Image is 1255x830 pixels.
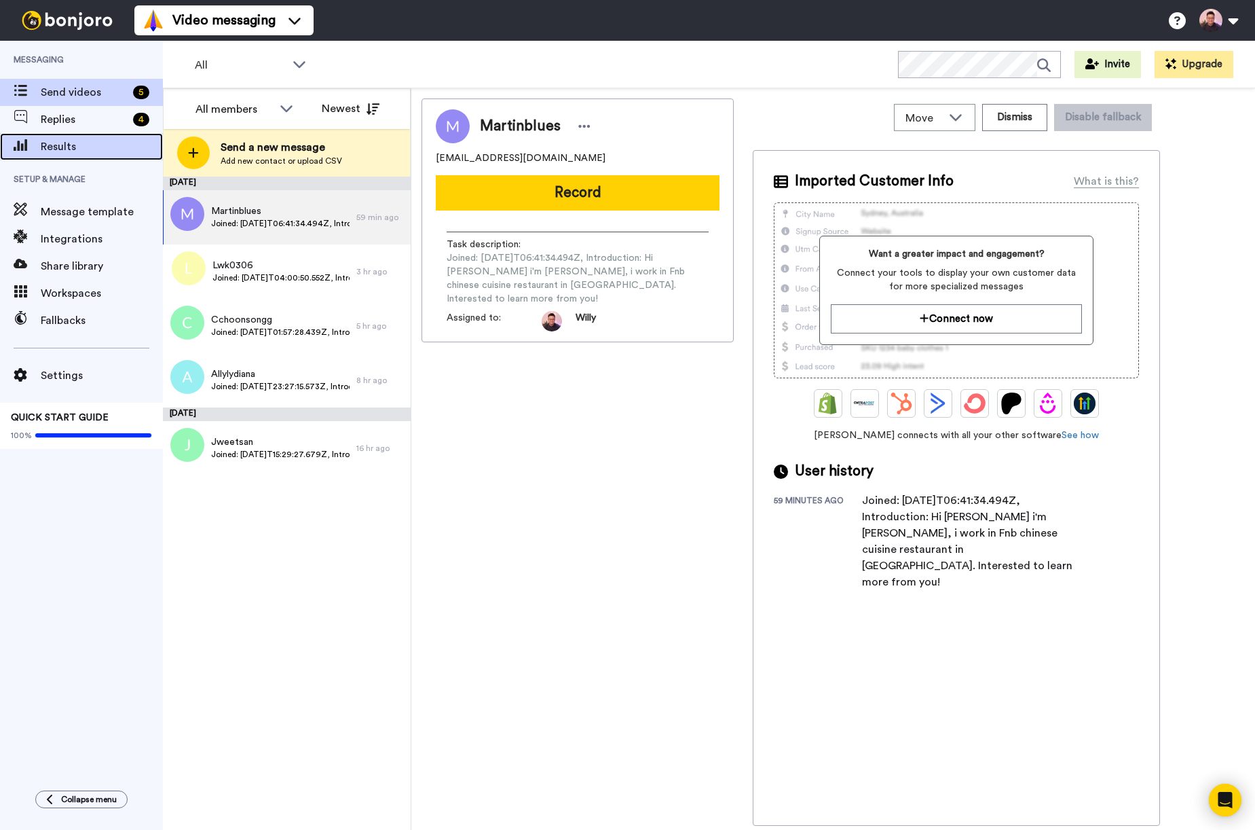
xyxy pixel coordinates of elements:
[356,443,404,454] div: 16 hr ago
[1074,393,1095,414] img: GoHighLevel
[195,101,273,118] div: All members
[831,266,1081,293] span: Connect your tools to display your own customer data for more specialized messages
[211,381,350,392] span: Joined: [DATE]T23:27:15.573Z, Introduction: Hi. My name is [GEOGRAPHIC_DATA]. I am working full t...
[170,197,204,231] img: m.png
[1155,51,1233,78] button: Upgrade
[356,321,404,331] div: 5 hr ago
[41,367,163,384] span: Settings
[447,238,542,251] span: Task description :
[1054,104,1152,131] button: Disable fallback
[172,251,206,285] img: l.png
[831,304,1081,333] button: Connect now
[356,212,404,223] div: 59 min ago
[891,393,912,414] img: Hubspot
[1074,51,1141,78] button: Invite
[16,11,118,30] img: bj-logo-header-white.svg
[1074,173,1139,190] div: What is this?
[41,231,163,247] span: Integrations
[795,171,954,192] span: Imported Customer Info
[356,266,404,277] div: 3 hr ago
[480,116,561,137] span: Martinblues
[41,258,163,274] span: Share library
[170,360,204,394] img: a.png
[163,177,411,190] div: [DATE]
[133,113,149,126] div: 4
[211,204,350,218] span: Martinblues
[211,313,350,327] span: Cchoonsongg
[41,84,128,101] span: Send videos
[1062,431,1099,440] a: See how
[356,375,404,386] div: 8 hr ago
[211,327,350,338] span: Joined: [DATE]T01:57:28.439Z, Introduction: 1 Cs Ang • 1m Hi all, i am CS from sg. I currently wo...
[905,110,942,126] span: Move
[774,429,1139,442] span: [PERSON_NAME] connects with all your other software
[1000,393,1022,414] img: Patreon
[172,11,276,30] span: Video messaging
[41,139,163,155] span: Results
[170,306,204,340] img: c.png
[436,175,719,211] button: Record
[211,449,350,460] span: Joined: [DATE]T15:29:27.679Z, Introduction: Hi, my name is [PERSON_NAME] and I am from [DEMOGRAPH...
[143,10,164,31] img: vm-color.svg
[927,393,949,414] img: ActiveCampaign
[982,104,1047,131] button: Dismiss
[542,311,562,331] img: b3b0ec4f-909e-4b8c-991e-8b06cec98768-1758737779.jpg
[11,430,32,441] span: 100%
[817,393,839,414] img: Shopify
[211,218,350,229] span: Joined: [DATE]T06:41:34.494Z, Introduction: Hi [PERSON_NAME] i'm [PERSON_NAME], i work in Fnb chi...
[1209,784,1241,816] div: Open Intercom Messenger
[35,791,128,808] button: Collapse menu
[41,312,163,329] span: Fallbacks
[221,156,342,166] span: Add new contact or upload CSV
[211,367,350,381] span: Allylydiana
[212,259,350,272] span: Lwk0306
[831,247,1081,261] span: Want a greater impact and engagement?
[862,492,1079,590] div: Joined: [DATE]T06:41:34.494Z, Introduction: Hi [PERSON_NAME] i'm [PERSON_NAME], i work in Fnb chi...
[774,495,862,590] div: 59 minutes ago
[133,86,149,99] div: 5
[41,285,163,302] span: Workspaces
[576,311,596,331] span: Willy
[195,57,286,73] span: All
[795,461,874,482] span: User history
[41,111,128,128] span: Replies
[436,109,470,143] img: Image of Martinblues
[41,204,163,220] span: Message template
[221,139,342,156] span: Send a new message
[61,794,117,805] span: Collapse menu
[212,272,350,283] span: Joined: [DATE]T04:00:50.552Z, Introduction: [URL][DOMAIN_NAME]
[11,413,109,422] span: QUICK START GUIDE
[211,435,350,449] span: Jweetsan
[436,151,605,165] span: [EMAIL_ADDRESS][DOMAIN_NAME]
[163,408,411,421] div: [DATE]
[170,428,204,462] img: j.png
[964,393,986,414] img: ConvertKit
[447,251,709,306] span: Joined: [DATE]T06:41:34.494Z, Introduction: Hi [PERSON_NAME] i'm [PERSON_NAME], i work in Fnb chi...
[854,393,876,414] img: Ontraport
[312,95,390,122] button: Newest
[447,311,542,331] span: Assigned to:
[1037,393,1059,414] img: Drip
